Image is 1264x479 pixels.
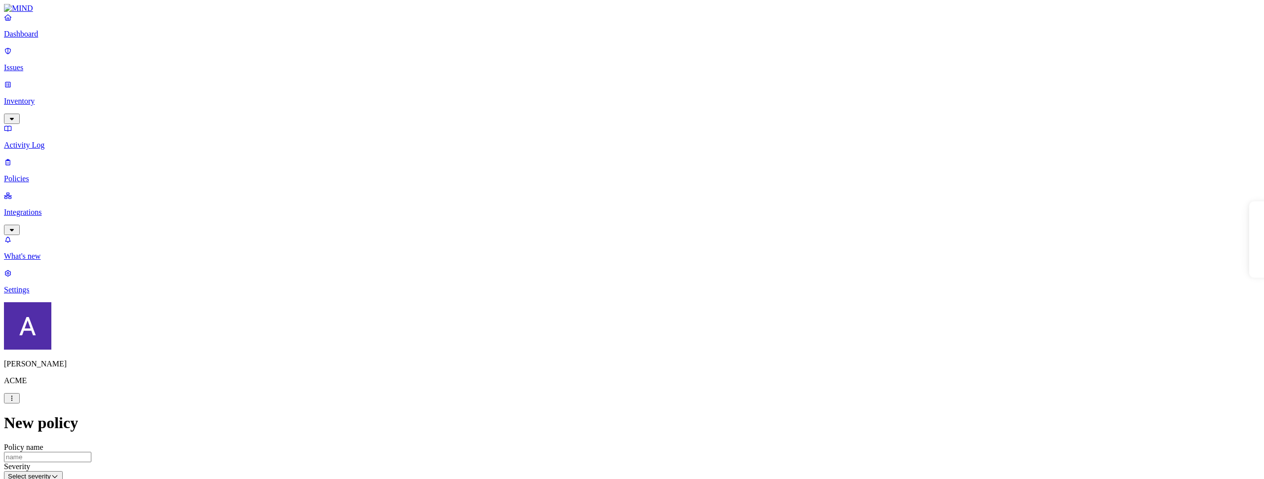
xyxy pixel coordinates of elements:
[4,97,1260,106] p: Inventory
[4,124,1260,150] a: Activity Log
[4,269,1260,294] a: Settings
[4,4,1260,13] a: MIND
[4,252,1260,261] p: What's new
[4,452,91,462] input: name
[4,4,33,13] img: MIND
[4,13,1260,39] a: Dashboard
[4,174,1260,183] p: Policies
[4,46,1260,72] a: Issues
[4,208,1260,217] p: Integrations
[4,141,1260,150] p: Activity Log
[4,302,51,350] img: Avigail Bronznick
[4,285,1260,294] p: Settings
[4,414,1260,432] h1: New policy
[4,359,1260,368] p: [PERSON_NAME]
[4,376,1260,385] p: ACME
[4,443,43,451] label: Policy name
[4,80,1260,122] a: Inventory
[4,63,1260,72] p: Issues
[4,30,1260,39] p: Dashboard
[4,235,1260,261] a: What's new
[4,462,30,471] label: Severity
[4,158,1260,183] a: Policies
[4,191,1260,234] a: Integrations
